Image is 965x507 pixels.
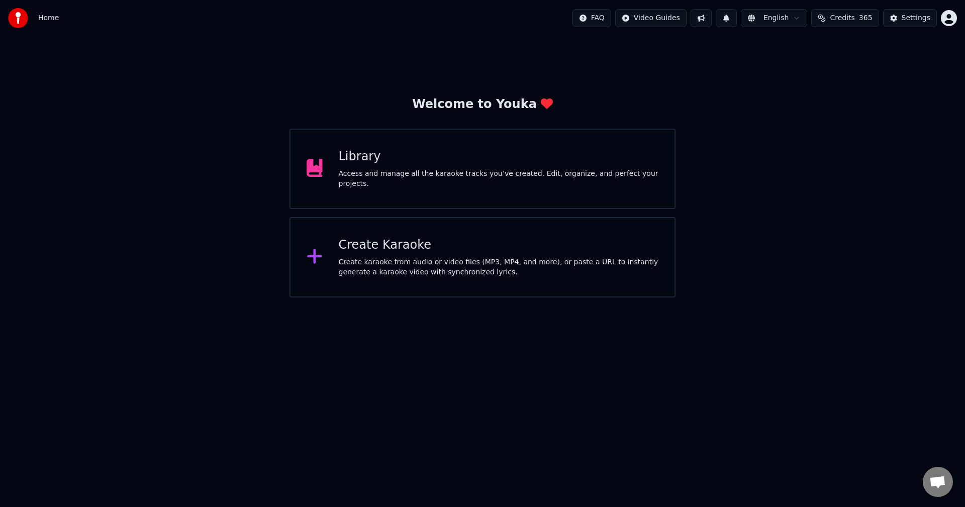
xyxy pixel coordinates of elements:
div: Access and manage all the karaoke tracks you’ve created. Edit, organize, and perfect your projects. [339,169,659,189]
span: Home [38,13,59,23]
div: Otevřený chat [923,467,953,497]
span: 365 [859,13,873,23]
button: Settings [883,9,937,27]
button: Credits365 [811,9,879,27]
button: FAQ [572,9,611,27]
div: Create Karaoke [339,237,659,253]
div: Library [339,149,659,165]
div: Create karaoke from audio or video files (MP3, MP4, and more), or paste a URL to instantly genera... [339,257,659,277]
img: youka [8,8,28,28]
div: Welcome to Youka [412,96,553,113]
div: Settings [902,13,930,23]
nav: breadcrumb [38,13,59,23]
span: Credits [830,13,854,23]
button: Video Guides [615,9,687,27]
